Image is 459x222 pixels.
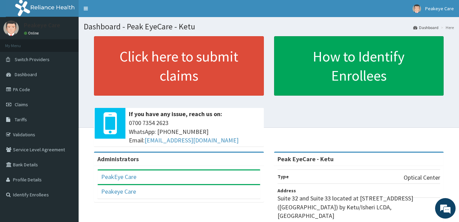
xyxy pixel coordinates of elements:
span: Tariffs [15,116,27,123]
h1: Dashboard - Peak EyeCare - Ketu [84,22,454,31]
a: Dashboard [413,25,438,30]
a: PeakEye Care [101,173,136,181]
b: If you have any issue, reach us on: [129,110,222,118]
strong: Peak EyeCare - Ketu [278,155,334,163]
a: Peakeye Care [101,188,136,195]
p: Suite 32 and Suite 33 located at [STREET_ADDRESS] ([GEOGRAPHIC_DATA]) by Ketu/Isheri LCDA, [GEOGR... [278,194,441,220]
span: Dashboard [15,71,37,78]
span: 0700 7354 2623 WhatsApp: [PHONE_NUMBER] Email: [129,119,260,145]
b: Type [278,174,289,180]
span: Peakeye Care [425,5,454,12]
a: Click here to submit claims [94,36,264,96]
span: Claims [15,101,28,108]
a: [EMAIL_ADDRESS][DOMAIN_NAME] [145,136,239,144]
img: User Image [413,4,421,13]
p: Peakeye Care [24,22,60,28]
b: Address [278,188,296,194]
p: Optical Center [404,173,440,182]
li: Here [439,25,454,30]
a: How to Identify Enrollees [274,36,444,96]
b: Administrators [97,155,139,163]
img: User Image [3,20,19,36]
span: Switch Providers [15,56,50,63]
a: Online [24,31,40,36]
